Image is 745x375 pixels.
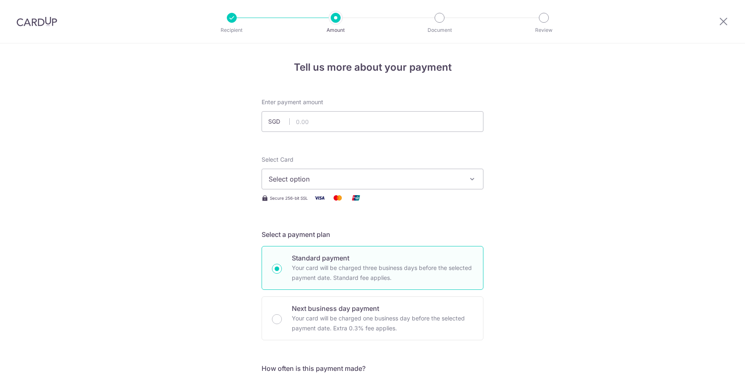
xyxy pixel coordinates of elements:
p: Review [513,26,574,34]
p: Document [409,26,470,34]
img: Union Pay [348,193,364,203]
span: translation missing: en.payables.payment_networks.credit_card.summary.labels.select_card [262,156,293,163]
h4: Tell us more about your payment [262,60,483,75]
p: Recipient [201,26,262,34]
img: Visa [311,193,328,203]
h5: Select a payment plan [262,229,483,239]
img: CardUp [17,17,57,26]
p: Your card will be charged three business days before the selected payment date. Standard fee appl... [292,263,473,283]
p: Your card will be charged one business day before the selected payment date. Extra 0.3% fee applies. [292,313,473,333]
span: Select option [269,174,461,184]
input: 0.00 [262,111,483,132]
p: Standard payment [292,253,473,263]
p: Next business day payment [292,303,473,313]
span: Enter payment amount [262,98,323,106]
img: Mastercard [329,193,346,203]
h5: How often is this payment made? [262,363,483,373]
button: Select option [262,169,483,189]
span: SGD [268,117,290,126]
p: Amount [305,26,366,34]
span: Secure 256-bit SSL [270,195,308,201]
